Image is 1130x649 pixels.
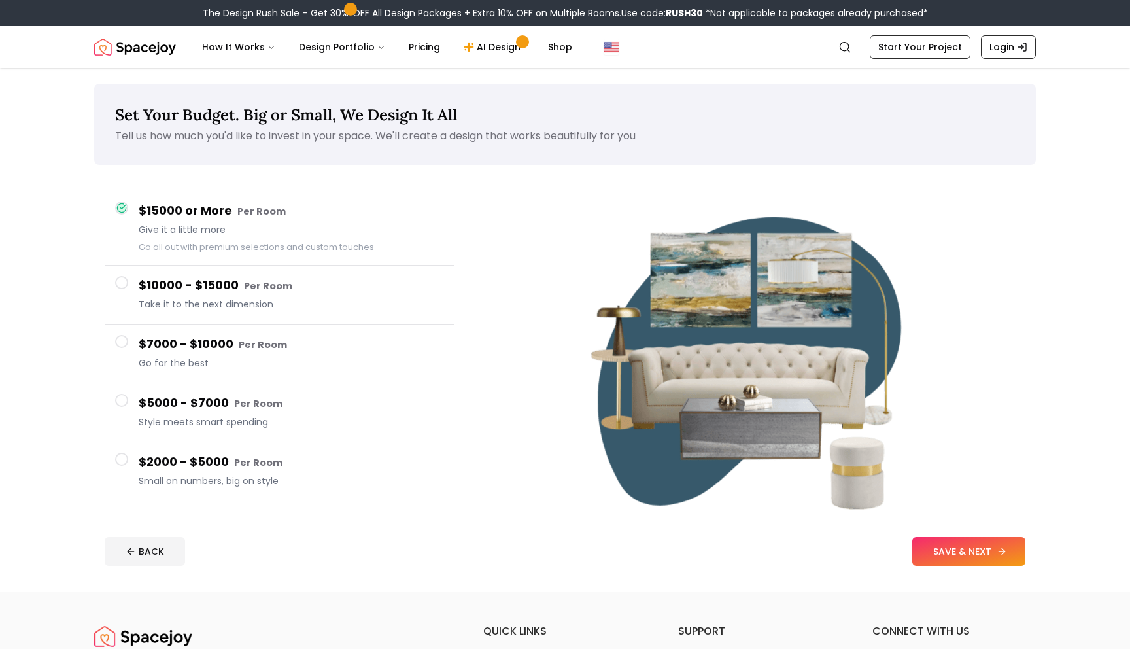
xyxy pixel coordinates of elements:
[139,335,443,354] h4: $7000 - $10000
[94,34,176,60] img: Spacejoy Logo
[94,34,176,60] a: Spacejoy
[237,205,286,218] small: Per Room
[139,415,443,429] span: Style meets smart spending
[234,397,282,410] small: Per Room
[115,105,457,125] span: Set Your Budget. Big or Small, We Design It All
[872,623,1036,639] h6: connect with us
[139,223,443,236] span: Give it a little more
[139,357,443,370] span: Go for the best
[703,7,928,20] span: *Not applicable to packages already purchased*
[139,394,443,413] h4: $5000 - $7000
[105,324,454,383] button: $7000 - $10000 Per RoomGo for the best
[115,128,1015,144] p: Tell us how much you'd like to invest in your space. We'll create a design that works beautifully...
[398,34,451,60] a: Pricing
[139,276,443,295] h4: $10000 - $15000
[94,26,1036,68] nav: Global
[105,266,454,324] button: $10000 - $15000 Per RoomTake it to the next dimension
[453,34,535,60] a: AI Design
[678,623,842,639] h6: support
[203,7,928,20] div: The Design Rush Sale – Get 30% OFF All Design Packages + Extra 10% OFF on Multiple Rooms.
[105,442,454,500] button: $2000 - $5000 Per RoomSmall on numbers, big on style
[981,35,1036,59] a: Login
[244,279,292,292] small: Per Room
[139,202,443,220] h4: $15000 or More
[483,623,647,639] h6: quick links
[105,191,454,266] button: $15000 or More Per RoomGive it a little moreGo all out with premium selections and custom touches
[139,453,443,472] h4: $2000 - $5000
[105,537,185,566] button: BACK
[139,298,443,311] span: Take it to the next dimension
[538,34,583,60] a: Shop
[666,7,703,20] b: RUSH30
[105,383,454,442] button: $5000 - $7000 Per RoomStyle meets smart spending
[239,338,287,351] small: Per Room
[870,35,970,59] a: Start Your Project
[139,474,443,487] span: Small on numbers, big on style
[912,537,1025,566] button: SAVE & NEXT
[192,34,286,60] button: How It Works
[621,7,703,20] span: Use code:
[234,456,282,469] small: Per Room
[192,34,583,60] nav: Main
[604,39,619,55] img: United States
[288,34,396,60] button: Design Portfolio
[139,241,374,253] small: Go all out with premium selections and custom touches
